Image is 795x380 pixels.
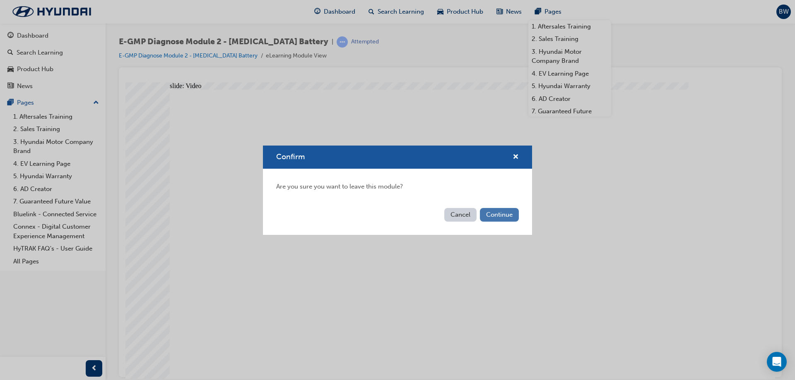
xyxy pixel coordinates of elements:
div: Confirm [263,146,532,235]
button: Cancel [444,208,477,222]
span: Confirm [276,152,305,161]
div: Open Intercom Messenger [767,352,787,372]
button: cross-icon [513,152,519,163]
span: cross-icon [513,154,519,161]
div: Are you sure you want to leave this module? [263,169,532,205]
button: Continue [480,208,519,222]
